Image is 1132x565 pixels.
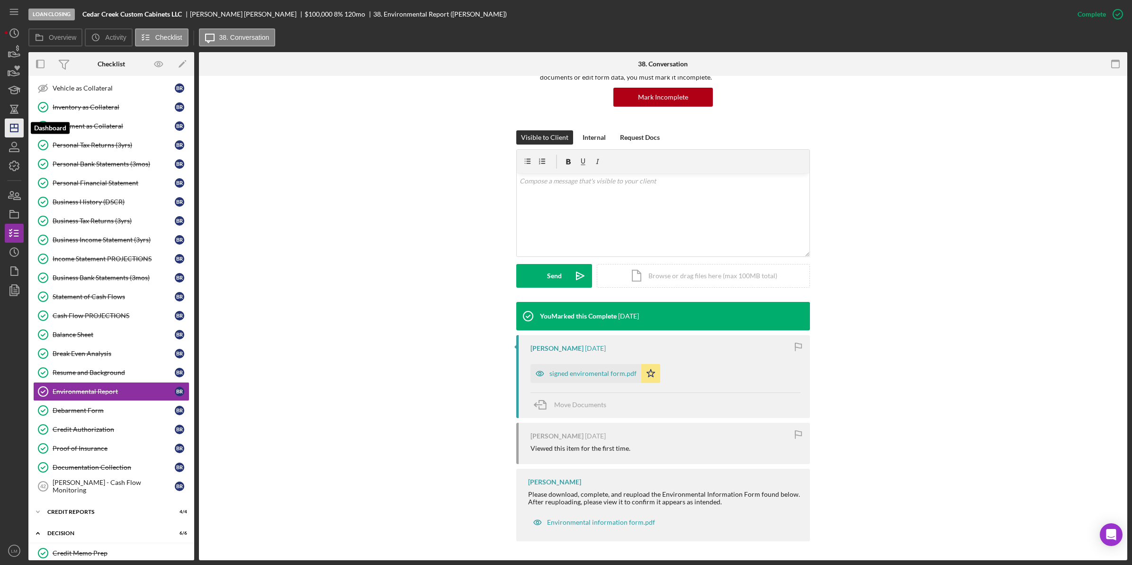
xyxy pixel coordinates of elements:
[175,330,184,339] div: B R
[33,439,189,458] a: Proof of InsuranceBR
[175,463,184,472] div: B R
[528,491,800,498] div: Please download, complete, and reupload the Environmental Information Form found below.
[33,401,189,420] a: Debarment FormBR
[85,28,132,46] button: Activity
[175,444,184,453] div: B R
[53,103,175,111] div: Inventory as Collateral
[135,28,189,46] button: Checklist
[585,345,606,352] time: 2025-07-01 16:02
[528,498,800,506] div: After reuploading, please view it to confirm it appears as intended.
[53,236,175,244] div: Business Income Statement (3yrs)
[305,10,332,18] div: $100,000
[33,325,189,344] a: Balance SheetBR
[53,122,175,130] div: Equipment as Collateral
[175,235,184,245] div: B R
[528,513,660,532] button: Environmental information form.pdf
[175,197,184,207] div: B R
[33,268,189,287] a: Business Bank Statements (3mos)BR
[33,287,189,306] a: Statement of Cash FlowsBR
[33,477,189,496] a: 42[PERSON_NAME] - Cash Flow MonitoringBR
[1078,5,1106,24] div: Complete
[530,345,584,352] div: [PERSON_NAME]
[175,349,184,358] div: B R
[175,216,184,226] div: B R
[53,331,175,338] div: Balance Sheet
[53,179,175,187] div: Personal Financial Statement
[175,273,184,282] div: B R
[5,541,24,560] button: LM
[1068,5,1127,24] button: Complete
[175,368,184,377] div: B R
[547,519,655,526] div: Environmental information form.pdf
[53,464,175,471] div: Documentation Collection
[549,370,637,377] div: signed enviromental form.pdf
[28,28,82,46] button: Overview
[33,249,189,268] a: Income Statement PROJECTIONSBR
[33,230,189,249] a: Business Income Statement (3yrs)BR
[53,549,189,557] div: Credit Memo Prep
[53,426,175,433] div: Credit Authorization
[175,292,184,301] div: B R
[53,312,175,319] div: Cash Flow PROJECTIONS
[540,312,617,320] div: You Marked this Complete
[521,130,568,145] div: Visible to Client
[82,10,182,18] b: Cedar Creek Custom Cabinets LLC
[53,217,175,225] div: Business Tax Returns (3yrs)
[105,34,126,41] label: Activity
[638,88,688,107] div: Mark Incomplete
[618,312,639,320] time: 2025-07-01 16:02
[530,364,660,383] button: signed enviromental form.pdf
[175,83,184,93] div: B R
[53,479,175,494] div: [PERSON_NAME] - Cash Flow Monitoring
[47,509,163,515] div: credit reports
[11,548,17,554] text: LM
[578,130,611,145] button: Internal
[33,544,189,563] a: Credit Memo Prep
[170,509,187,515] div: 4 / 4
[175,140,184,150] div: B R
[620,130,660,145] div: Request Docs
[175,102,184,112] div: B R
[33,306,189,325] a: Cash Flow PROJECTIONSBR
[28,9,75,20] div: Loan Closing
[53,445,175,452] div: Proof of Insurance
[175,482,184,491] div: B R
[33,363,189,382] a: Resume and BackgroundBR
[33,173,189,192] a: Personal Financial StatementBR
[334,10,343,18] div: 8 %
[175,254,184,264] div: B R
[33,155,189,173] a: Personal Bank Statements (3mos)BR
[638,60,688,68] div: 38. Conversation
[53,274,175,282] div: Business Bank Statements (3mos)
[615,130,665,145] button: Request Docs
[516,264,592,288] button: Send
[175,178,184,188] div: B R
[613,88,713,107] button: Mark Incomplete
[53,293,175,301] div: Statement of Cash Flows
[373,10,507,18] div: 38. Environmental Report ([PERSON_NAME])
[530,445,630,452] div: Viewed this item for the first time.
[33,192,189,211] a: Business History (DSCR)BR
[344,10,365,18] div: 120 mo
[175,425,184,434] div: B R
[547,264,562,288] div: Send
[528,478,581,486] div: [PERSON_NAME]
[53,407,175,414] div: Debarment Form
[175,387,184,396] div: B R
[33,136,189,155] a: Personal Tax Returns (3yrs)BR
[33,79,189,98] a: Vehicle as CollateralBR
[516,130,573,145] button: Visible to Client
[554,401,606,409] span: Move Documents
[530,393,616,417] button: Move Documents
[155,34,182,41] label: Checklist
[40,483,46,489] tspan: 42
[33,211,189,230] a: Business Tax Returns (3yrs)BR
[33,458,189,477] a: Documentation CollectionBR
[47,530,163,536] div: Decision
[33,98,189,117] a: Inventory as CollateralBR
[53,369,175,376] div: Resume and Background
[190,10,305,18] div: [PERSON_NAME] [PERSON_NAME]
[530,432,584,440] div: [PERSON_NAME]
[53,160,175,168] div: Personal Bank Statements (3mos)
[1100,523,1123,546] div: Open Intercom Messenger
